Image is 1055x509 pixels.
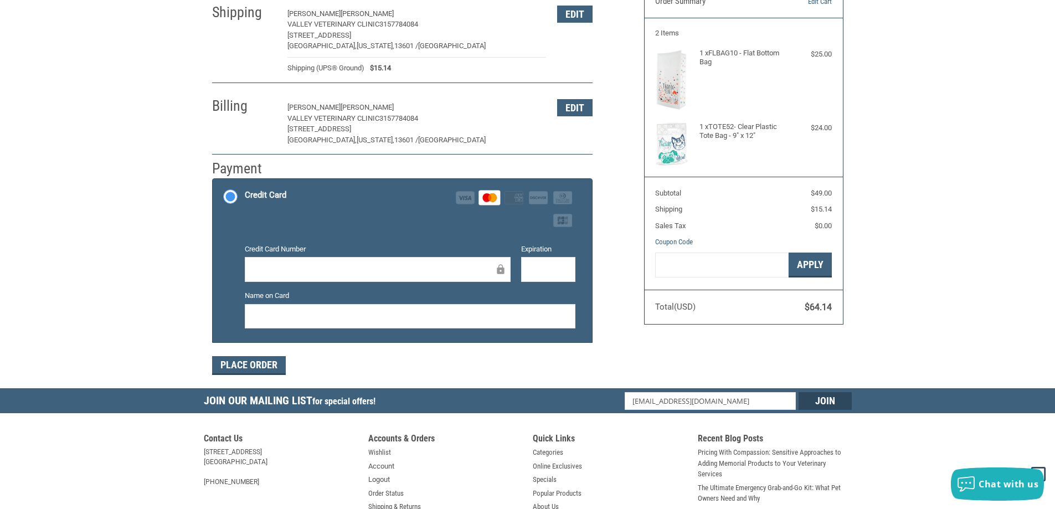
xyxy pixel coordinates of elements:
span: [US_STATE], [357,136,394,144]
a: Popular Products [533,488,581,499]
button: Place Order [212,356,286,375]
span: [GEOGRAPHIC_DATA], [287,42,357,50]
a: Coupon Code [655,238,693,246]
h2: Billing [212,97,277,115]
span: Shipping [655,205,682,213]
span: [PERSON_NAME] [287,9,341,18]
label: Expiration [521,244,575,255]
input: Email [625,392,796,410]
a: Categories [533,447,563,458]
span: [GEOGRAPHIC_DATA] [418,136,486,144]
h5: Quick Links [533,433,687,447]
span: [US_STATE], [357,42,394,50]
input: Gift Certificate or Coupon Code [655,253,789,277]
a: The Ultimate Emergency Grab-and-Go Kit: What Pet Owners Need and Why [698,482,852,504]
a: Logout [368,474,390,485]
h5: Join Our Mailing List [204,388,381,417]
a: Order Status [368,488,404,499]
h4: 1 x FLBAG10 - Flat Bottom Bag [699,49,785,67]
h5: Contact Us [204,433,358,447]
span: $15.14 [811,205,832,213]
span: 3157784084 [379,114,418,122]
a: Wishlist [368,447,391,458]
span: $49.00 [811,189,832,197]
a: Account [368,461,394,472]
span: Subtotal [655,189,681,197]
h2: Shipping [212,3,277,22]
span: $0.00 [815,222,832,230]
button: Chat with us [951,467,1044,501]
label: Credit Card Number [245,244,511,255]
span: Valley Veterinary Clinic [287,114,379,122]
div: $25.00 [788,49,832,60]
span: 13601 / [394,136,418,144]
label: Name on Card [245,290,575,301]
h5: Accounts & Orders [368,433,522,447]
span: [PERSON_NAME] [341,103,394,111]
span: $64.14 [805,302,832,312]
a: Specials [533,474,557,485]
div: Credit Card [245,186,286,204]
h2: Payment [212,160,277,178]
span: Valley Veterinary Clinic [287,20,379,28]
span: Sales Tax [655,222,686,230]
span: [GEOGRAPHIC_DATA], [287,136,357,144]
span: Total (USD) [655,302,696,312]
span: [PERSON_NAME] [287,103,341,111]
a: Online Exclusives [533,461,582,472]
span: [GEOGRAPHIC_DATA] [418,42,486,50]
button: Edit [557,99,593,116]
span: Shipping (UPS® Ground) [287,63,364,74]
span: for special offers! [312,396,375,407]
span: $15.14 [364,63,391,74]
span: Chat with us [979,478,1038,490]
span: 13601 / [394,42,418,50]
address: [STREET_ADDRESS] [GEOGRAPHIC_DATA] [PHONE_NUMBER] [204,447,358,487]
h5: Recent Blog Posts [698,433,852,447]
span: 3157784084 [379,20,418,28]
div: $24.00 [788,122,832,133]
h4: 1 x TOTE52- Clear Plastic Tote Bag - 9" x 12" [699,122,785,141]
input: Join [799,392,852,410]
span: [PERSON_NAME] [341,9,394,18]
button: Apply [789,253,832,277]
button: Edit [557,6,593,23]
span: [STREET_ADDRESS] [287,31,351,39]
span: [STREET_ADDRESS] [287,125,351,133]
h3: 2 Items [655,29,832,38]
a: Pricing With Compassion: Sensitive Approaches to Adding Memorial Products to Your Veterinary Serv... [698,447,852,480]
